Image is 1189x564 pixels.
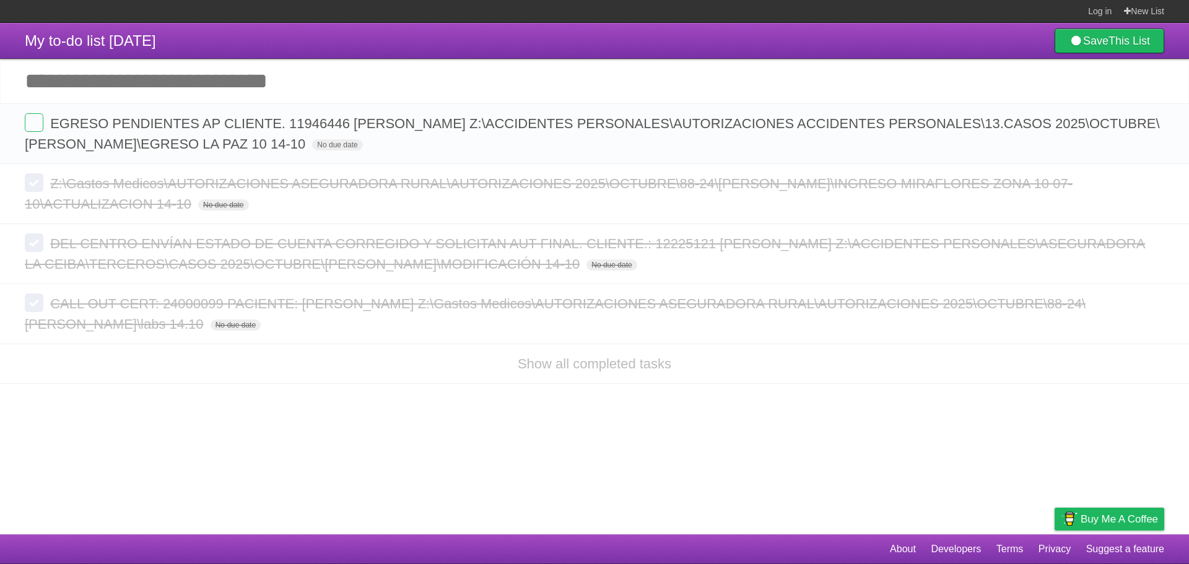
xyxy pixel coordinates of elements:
[996,537,1024,561] a: Terms
[25,32,156,49] span: My to-do list [DATE]
[25,116,1160,152] span: EGRESO PENDIENTES AP CLIENTE. 11946446 [PERSON_NAME] Z:\ACCIDENTES PERSONALES\AUTORIZACIONES ACCI...
[198,199,248,210] span: No due date
[25,296,1086,332] span: CALL OUT CERT: 24000099 PACIENTE: [PERSON_NAME] Z:\Gastos Medicos\AUTORIZACIONES ASEGURADORA RURA...
[931,537,981,561] a: Developers
[211,319,261,331] span: No due date
[25,293,43,312] label: Done
[1055,508,1164,531] a: Buy me a coffee
[1039,537,1071,561] a: Privacy
[518,356,671,371] a: Show all completed tasks
[1081,508,1158,530] span: Buy me a coffee
[312,139,362,150] span: No due date
[1108,35,1150,47] b: This List
[1086,537,1164,561] a: Suggest a feature
[25,176,1073,212] span: Z:\Gastos Medicos\AUTORIZACIONES ASEGURADORA RURAL\AUTORIZACIONES 2025\OCTUBRE\88-24\[PERSON_NAME...
[25,236,1145,272] span: DEL CENTRO ENVÍAN ESTADO DE CUENTA CORREGIDO Y SOLICITAN AUT FINAL. CLIENTE.: 12225121 [PERSON_NA...
[25,173,43,192] label: Done
[25,233,43,252] label: Done
[1055,28,1164,53] a: SaveThis List
[25,113,43,132] label: Done
[890,537,916,561] a: About
[586,259,637,271] span: No due date
[1061,508,1078,529] img: Buy me a coffee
